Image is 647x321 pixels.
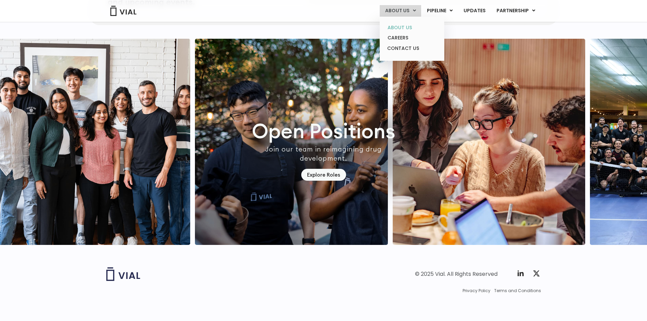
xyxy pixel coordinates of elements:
a: UPDATES [458,5,491,17]
a: ABOUT USMenu Toggle [380,5,421,17]
img: http://Group%20of%20people%20smiling%20wearing%20aprons [195,39,388,245]
a: PARTNERSHIPMenu Toggle [491,5,541,17]
div: 2 / 7 [393,39,586,245]
a: ABOUT US [382,22,442,33]
a: Terms and Conditions [494,288,541,294]
a: Privacy Policy [463,288,490,294]
img: Vial Logo [110,6,137,16]
div: 1 / 7 [195,39,388,245]
a: PIPELINEMenu Toggle [421,5,458,17]
a: CAREERS [382,33,442,43]
div: © 2025 Vial. All Rights Reserved [415,270,498,278]
a: Explore Roles [301,169,346,181]
a: CONTACT US [382,43,442,54]
img: Vial logo wih "Vial" spelled out [106,267,140,281]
